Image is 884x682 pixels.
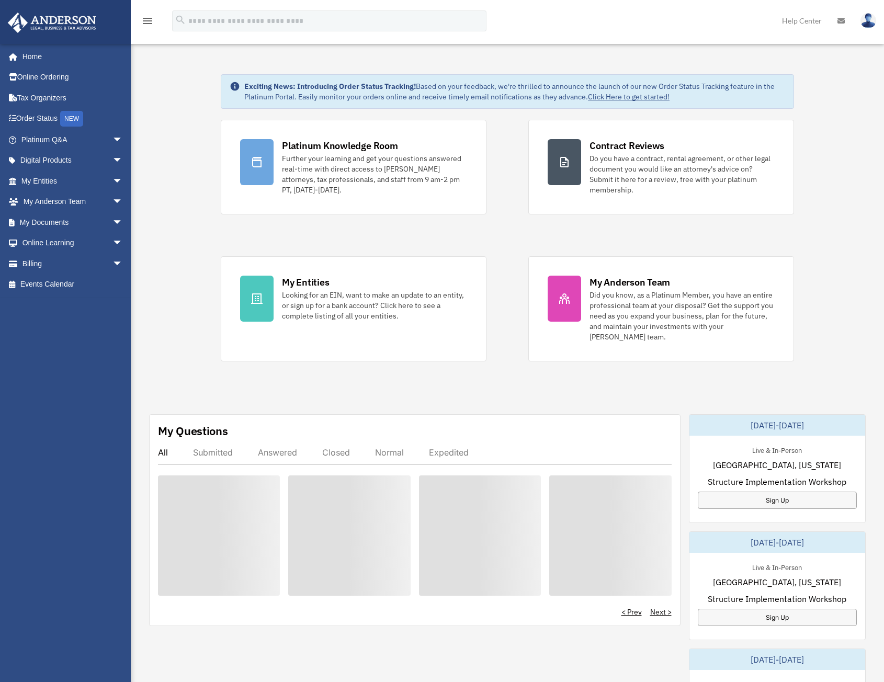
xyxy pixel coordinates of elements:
div: Platinum Knowledge Room [282,139,398,152]
span: arrow_drop_down [112,233,133,254]
a: Next > [650,607,672,617]
a: My Documentsarrow_drop_down [7,212,139,233]
a: My Entitiesarrow_drop_down [7,170,139,191]
span: arrow_drop_down [112,170,133,192]
div: Based on your feedback, we're thrilled to announce the launch of our new Order Status Tracking fe... [244,81,785,102]
i: menu [141,15,154,27]
span: arrow_drop_down [112,129,133,151]
div: My Entities [282,276,329,289]
span: Structure Implementation Workshop [708,475,846,488]
span: arrow_drop_down [112,212,133,233]
a: Sign Up [698,492,857,509]
div: Answered [258,447,297,458]
div: All [158,447,168,458]
div: Looking for an EIN, want to make an update to an entity, or sign up for a bank account? Click her... [282,290,467,321]
a: My Anderson Teamarrow_drop_down [7,191,139,212]
a: Order StatusNEW [7,108,139,130]
a: Billingarrow_drop_down [7,253,139,274]
a: Digital Productsarrow_drop_down [7,150,139,171]
div: Live & In-Person [744,561,810,572]
div: Expedited [429,447,469,458]
a: Contract Reviews Do you have a contract, rental agreement, or other legal document you would like... [528,120,794,214]
div: Submitted [193,447,233,458]
a: Sign Up [698,609,857,626]
div: Do you have a contract, rental agreement, or other legal document you would like an attorney's ad... [590,153,775,195]
div: Normal [375,447,404,458]
span: Structure Implementation Workshop [708,593,846,605]
span: arrow_drop_down [112,253,133,275]
div: My Questions [158,423,228,439]
img: Anderson Advisors Platinum Portal [5,13,99,33]
a: Home [7,46,133,67]
a: Platinum Q&Aarrow_drop_down [7,129,139,150]
span: arrow_drop_down [112,191,133,213]
a: Tax Organizers [7,87,139,108]
a: Online Ordering [7,67,139,88]
span: [GEOGRAPHIC_DATA], [US_STATE] [713,576,841,588]
div: NEW [60,111,83,127]
a: Events Calendar [7,274,139,295]
a: Platinum Knowledge Room Further your learning and get your questions answered real-time with dire... [221,120,486,214]
a: < Prev [621,607,642,617]
a: My Anderson Team Did you know, as a Platinum Member, you have an entire professional team at your... [528,256,794,361]
div: Closed [322,447,350,458]
div: [DATE]-[DATE] [689,415,866,436]
div: Did you know, as a Platinum Member, you have an entire professional team at your disposal? Get th... [590,290,775,342]
strong: Exciting News: Introducing Order Status Tracking! [244,82,416,91]
div: My Anderson Team [590,276,670,289]
div: Contract Reviews [590,139,664,152]
span: arrow_drop_down [112,150,133,172]
span: [GEOGRAPHIC_DATA], [US_STATE] [713,459,841,471]
a: Click Here to get started! [588,92,670,101]
div: Live & In-Person [744,444,810,455]
div: Further your learning and get your questions answered real-time with direct access to [PERSON_NAM... [282,153,467,195]
a: Online Learningarrow_drop_down [7,233,139,254]
a: My Entities Looking for an EIN, want to make an update to an entity, or sign up for a bank accoun... [221,256,486,361]
img: User Pic [860,13,876,28]
div: [DATE]-[DATE] [689,649,866,670]
i: search [175,14,186,26]
a: menu [141,18,154,27]
div: [DATE]-[DATE] [689,532,866,553]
